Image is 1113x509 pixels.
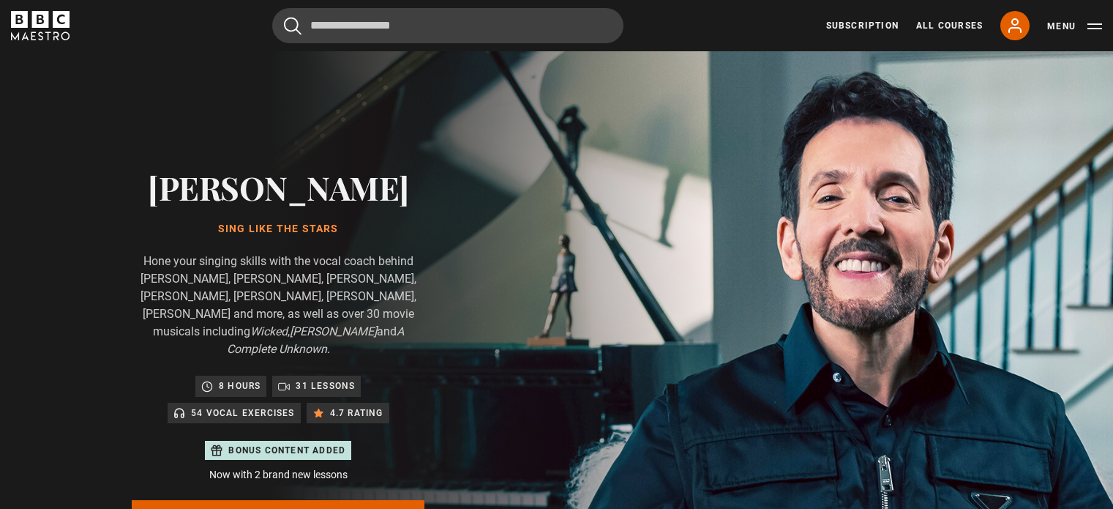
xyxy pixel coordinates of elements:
[228,444,345,457] p: Bonus content added
[826,19,899,32] a: Subscription
[132,223,424,235] h1: Sing Like the Stars
[284,17,301,35] button: Submit the search query
[290,324,377,338] i: [PERSON_NAME]
[1047,19,1102,34] button: Toggle navigation
[132,467,424,483] p: Now with 2 brand new lessons
[330,406,383,420] p: 4.7 rating
[227,324,404,356] i: A Complete Unknown
[219,379,261,393] p: 8 hours
[11,11,70,40] svg: BBC Maestro
[296,379,355,393] p: 31 lessons
[132,168,424,206] h2: [PERSON_NAME]
[250,324,288,338] i: Wicked
[132,253,424,358] p: Hone your singing skills with the vocal coach behind [PERSON_NAME], [PERSON_NAME], [PERSON_NAME],...
[191,406,295,420] p: 54 Vocal Exercises
[272,8,623,43] input: Search
[916,19,983,32] a: All Courses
